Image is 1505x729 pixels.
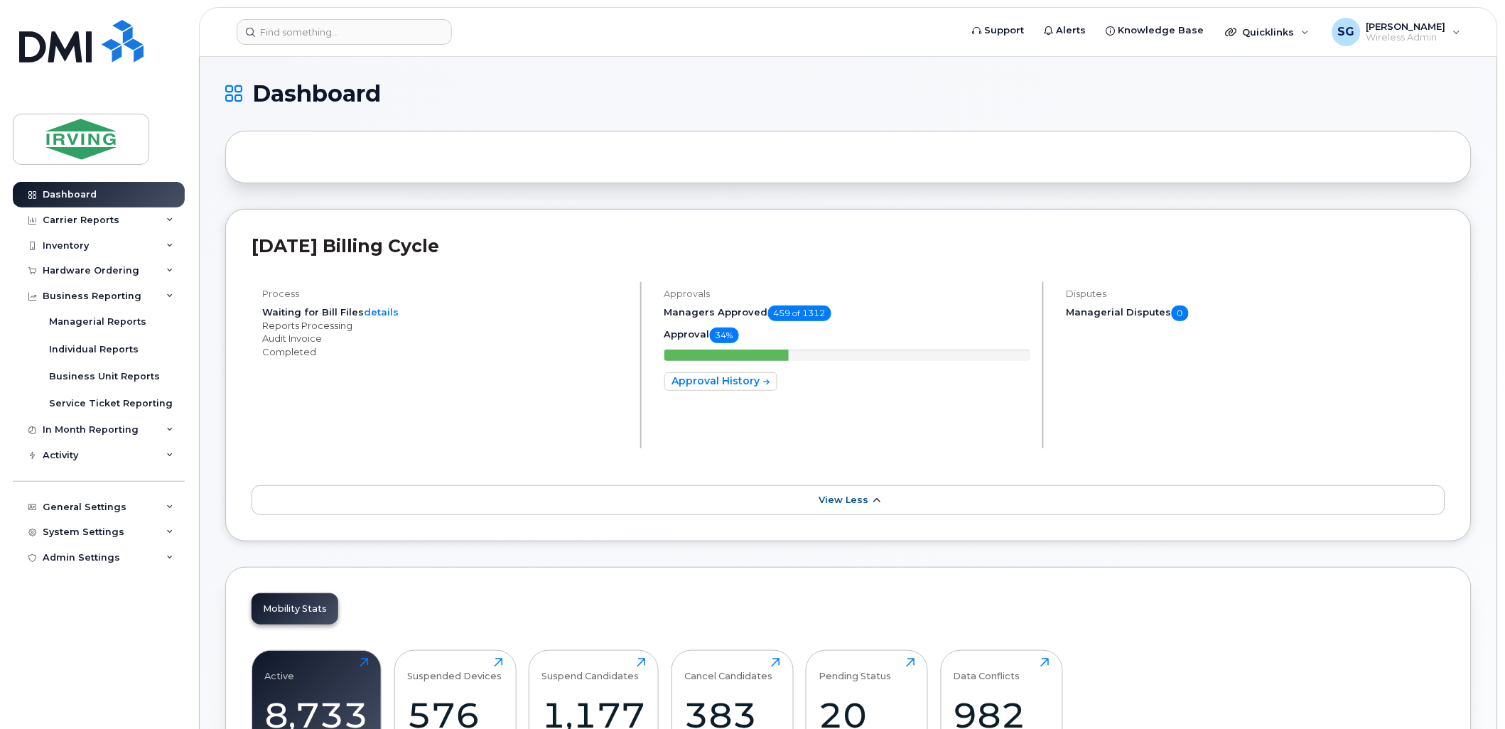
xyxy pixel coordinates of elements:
li: Audit Invoice [262,332,628,345]
h4: Disputes [1067,288,1445,299]
span: Dashboard [252,83,381,104]
a: details [364,306,399,318]
h4: Process [262,288,628,299]
div: Data Conflicts [954,658,1020,681]
h5: Managers Approved [664,306,1030,321]
li: Completed [262,345,628,359]
li: Reports Processing [262,319,628,333]
span: 0 [1172,306,1189,321]
h4: Approvals [664,288,1030,299]
div: Active [265,658,295,681]
div: Suspend Candidates [542,658,640,681]
div: Suspended Devices [407,658,502,681]
li: Waiting for Bill Files [262,306,628,319]
h5: Approval [664,328,1030,343]
span: 459 of 1312 [768,306,831,321]
div: Pending Status [819,658,892,681]
a: Approval History [664,372,777,391]
h5: Managerial Disputes [1067,306,1445,321]
div: Cancel Candidates [684,658,772,681]
h2: [DATE] Billing Cycle [252,235,1445,256]
span: 34% [710,328,739,343]
span: View Less [819,495,868,505]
